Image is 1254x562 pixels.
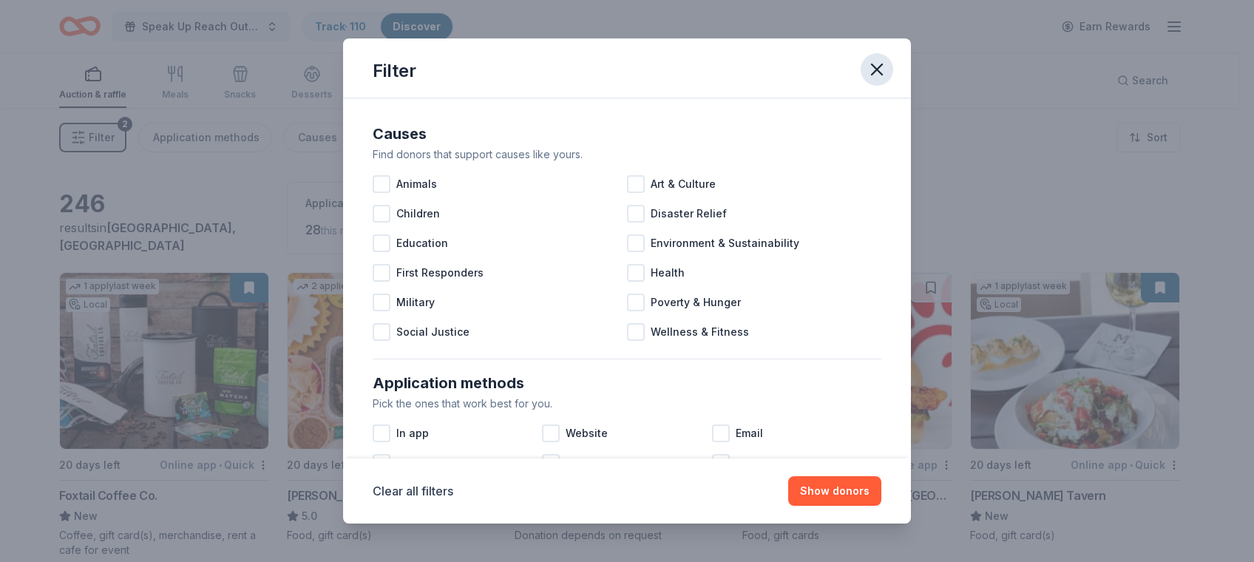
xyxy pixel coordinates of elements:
button: Clear all filters [373,482,453,500]
span: Animals [396,175,437,193]
button: Show donors [788,476,881,506]
span: Education [396,234,448,252]
span: Health [651,264,685,282]
span: Website [566,424,608,442]
span: Disaster Relief [651,205,727,223]
span: Mail [566,454,588,472]
span: Art & Culture [651,175,716,193]
span: In person [396,454,445,472]
span: Email [736,424,763,442]
span: Social Justice [396,323,470,341]
span: Fax [736,454,753,472]
span: Poverty & Hunger [651,294,741,311]
div: Pick the ones that work best for you. [373,395,881,413]
div: Find donors that support causes like yours. [373,146,881,163]
span: First Responders [396,264,484,282]
div: Filter [373,59,416,83]
span: Children [396,205,440,223]
div: Causes [373,122,881,146]
div: Application methods [373,371,881,395]
span: In app [396,424,429,442]
span: Military [396,294,435,311]
span: Wellness & Fitness [651,323,749,341]
span: Environment & Sustainability [651,234,799,252]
